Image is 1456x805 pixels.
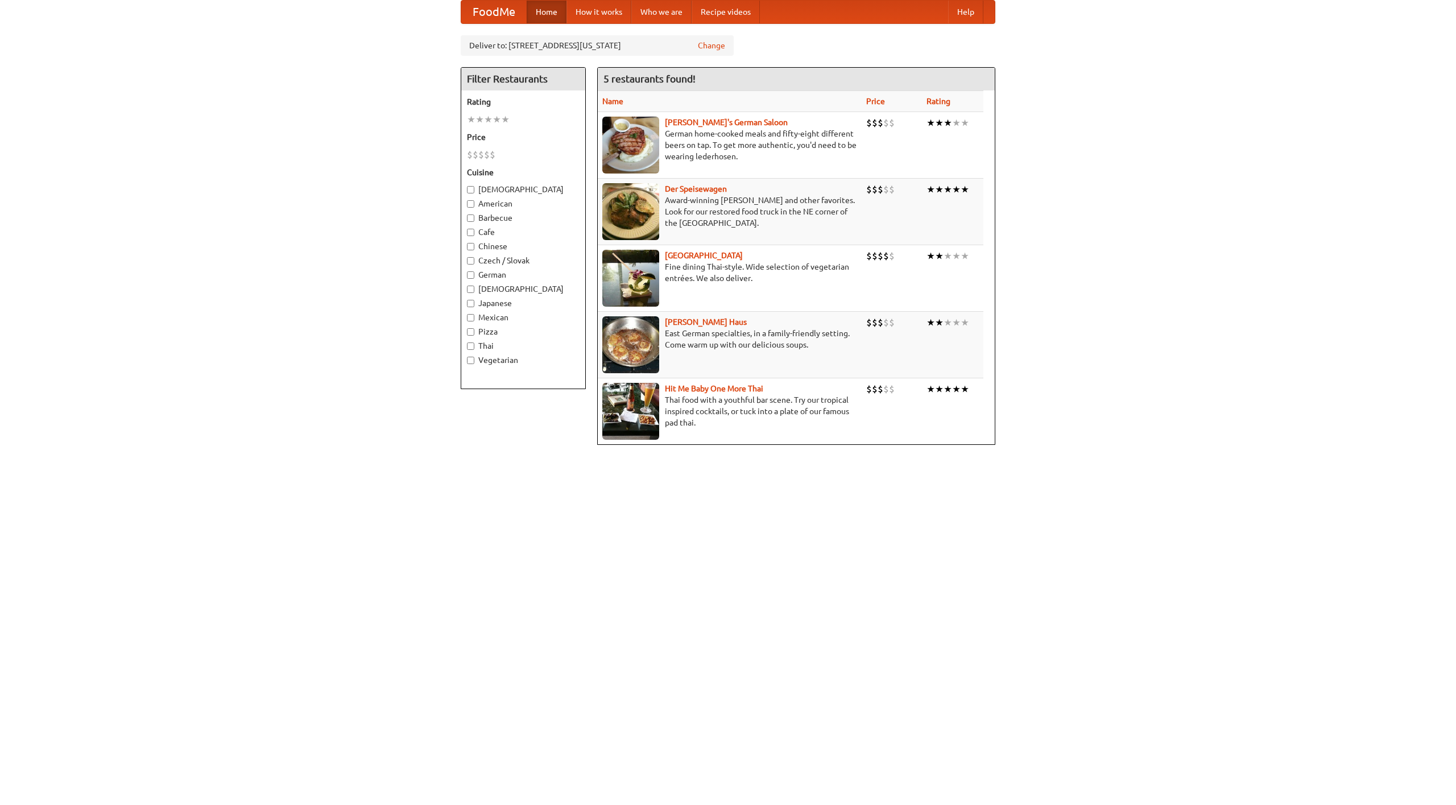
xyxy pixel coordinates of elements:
li: $ [866,183,872,196]
a: Der Speisewagen [665,184,727,193]
li: $ [883,316,889,329]
p: German home-cooked meals and fifty-eight different beers on tap. To get more authentic, you'd nee... [602,128,857,162]
li: $ [889,383,895,395]
label: [DEMOGRAPHIC_DATA] [467,283,580,295]
a: [PERSON_NAME] Haus [665,317,747,327]
li: $ [872,183,878,196]
input: Vegetarian [467,357,474,364]
a: Home [527,1,566,23]
label: Japanese [467,298,580,309]
input: Thai [467,342,474,350]
label: Thai [467,340,580,352]
li: ★ [935,117,944,129]
li: $ [878,383,883,395]
li: $ [878,117,883,129]
li: ★ [935,250,944,262]
img: esthers.jpg [602,117,659,174]
a: Who we are [631,1,692,23]
li: ★ [961,183,969,196]
a: How it works [566,1,631,23]
input: [DEMOGRAPHIC_DATA] [467,186,474,193]
li: $ [883,383,889,395]
li: ★ [961,316,969,329]
input: Cafe [467,229,474,236]
b: Hit Me Baby One More Thai [665,384,763,393]
h5: Cuisine [467,167,580,178]
input: German [467,271,474,279]
li: ★ [926,383,935,395]
li: ★ [935,383,944,395]
li: ★ [952,316,961,329]
li: ★ [926,316,935,329]
p: Fine dining Thai-style. Wide selection of vegetarian entrées. We also deliver. [602,261,857,284]
li: $ [872,383,878,395]
li: ★ [944,183,952,196]
h5: Price [467,131,580,143]
input: Czech / Slovak [467,257,474,265]
li: $ [889,316,895,329]
img: babythai.jpg [602,383,659,440]
li: ★ [952,183,961,196]
label: Mexican [467,312,580,323]
input: [DEMOGRAPHIC_DATA] [467,286,474,293]
input: American [467,200,474,208]
li: ★ [493,113,501,126]
a: FoodMe [461,1,527,23]
li: ★ [961,117,969,129]
li: $ [883,250,889,262]
label: Czech / Slovak [467,255,580,266]
li: $ [872,117,878,129]
li: $ [478,148,484,161]
img: speisewagen.jpg [602,183,659,240]
input: Chinese [467,243,474,250]
label: German [467,269,580,280]
b: [GEOGRAPHIC_DATA] [665,251,743,260]
p: Award-winning [PERSON_NAME] and other favorites. Look for our restored food truck in the NE corne... [602,195,857,229]
li: ★ [926,183,935,196]
input: Mexican [467,314,474,321]
li: ★ [952,117,961,129]
li: ★ [961,383,969,395]
input: Japanese [467,300,474,307]
a: Price [866,97,885,106]
li: $ [872,316,878,329]
li: ★ [935,183,944,196]
label: [DEMOGRAPHIC_DATA] [467,184,580,195]
a: Recipe videos [692,1,760,23]
li: $ [490,148,495,161]
li: ★ [484,113,493,126]
label: Chinese [467,241,580,252]
li: ★ [475,113,484,126]
input: Pizza [467,328,474,336]
a: Change [698,40,725,51]
h5: Rating [467,96,580,108]
a: Rating [926,97,950,106]
input: Barbecue [467,214,474,222]
li: $ [872,250,878,262]
ng-pluralize: 5 restaurants found! [603,73,696,84]
label: Pizza [467,326,580,337]
li: ★ [952,250,961,262]
li: ★ [944,250,952,262]
p: Thai food with a youthful bar scene. Try our tropical inspired cocktails, or tuck into a plate of... [602,394,857,428]
li: $ [866,383,872,395]
li: ★ [926,250,935,262]
a: Name [602,97,623,106]
a: [PERSON_NAME]'s German Saloon [665,118,788,127]
li: ★ [926,117,935,129]
li: $ [878,250,883,262]
li: ★ [944,316,952,329]
li: $ [878,316,883,329]
li: $ [473,148,478,161]
li: ★ [935,316,944,329]
label: Vegetarian [467,354,580,366]
img: satay.jpg [602,250,659,307]
li: $ [484,148,490,161]
h4: Filter Restaurants [461,68,585,90]
a: Help [948,1,983,23]
li: $ [866,117,872,129]
li: $ [889,250,895,262]
li: $ [878,183,883,196]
